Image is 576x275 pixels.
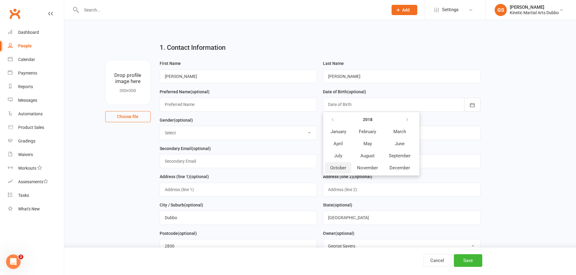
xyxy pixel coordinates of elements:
button: July [325,150,351,161]
button: March [384,126,416,137]
label: Secondary Email [160,145,211,152]
div: Dashboard [18,30,39,35]
div: Kinetic Martial Arts Dubbo [510,10,559,15]
span: February [359,129,376,134]
span: 2 [18,254,23,259]
a: What's New [8,202,64,216]
span: September [389,153,411,158]
div: [PERSON_NAME] [510,5,559,10]
a: Gradings [8,134,64,148]
button: June [384,138,416,149]
div: Reports [18,84,33,89]
spang: (optional) [353,174,372,179]
spang: (optional) [178,231,197,236]
button: February [352,126,383,137]
span: November [357,165,378,171]
span: June [395,141,405,146]
h2: 1. Contact Information [160,44,480,51]
input: Secondary Email [160,154,317,168]
a: Assessments [8,175,64,189]
label: State [323,202,352,208]
input: First Name [160,69,317,83]
a: Workouts [8,161,64,175]
span: March [393,129,406,134]
input: Postcode [160,239,317,253]
spang: (optional) [192,146,211,151]
div: Workouts [18,166,36,171]
label: City / Suburb [160,202,203,208]
div: Product Sales [18,125,44,130]
span: April [334,141,343,146]
span: January [330,129,346,134]
div: Waivers [18,152,33,157]
span: August [360,153,375,158]
input: State [323,211,480,225]
button: September [384,150,416,161]
button: December [384,162,416,174]
label: Date of Birth [323,88,366,95]
span: Settings [442,3,459,17]
a: Clubworx [7,6,22,21]
div: Automations [18,111,43,116]
a: People [8,39,64,53]
label: Last Name [323,60,344,67]
button: November [352,162,383,174]
button: May [352,138,383,149]
button: April [325,138,351,149]
button: October [325,162,351,174]
button: Cancel [423,254,451,267]
button: Add [392,5,417,15]
div: Payments [18,71,37,75]
button: Save [454,254,482,267]
span: December [389,165,410,171]
label: First Name [160,60,181,67]
a: Product Sales [8,121,64,134]
span: Add [402,8,410,12]
input: Search... [80,6,384,14]
spang: (optional) [184,203,203,207]
label: Postcode [160,230,197,237]
label: Gender [160,117,193,123]
input: City / Suburb [160,211,317,225]
span: July [334,153,342,158]
iframe: Intercom live chat [6,254,21,269]
spang: (optional) [174,118,193,123]
input: Address (line 1) [160,183,317,197]
span: May [363,141,372,146]
spang: (optional) [333,203,352,207]
label: Address (line 1) [160,173,209,180]
div: GS [495,4,507,16]
a: Reports [8,80,64,94]
a: Automations [8,107,64,121]
spang: (optional) [190,89,210,94]
input: Preferred Name [160,98,317,111]
div: Gradings [18,139,35,143]
a: Dashboard [8,26,64,39]
a: Calendar [8,53,64,66]
label: Address (line 2) [323,173,372,180]
label: Preferred Name [160,88,210,95]
a: Waivers [8,148,64,161]
span: October [330,165,346,171]
div: Tasks [18,193,29,198]
div: Assessments [18,179,48,184]
spang: (optional) [335,231,354,236]
a: Tasks [8,189,64,202]
div: Calendar [18,57,35,62]
strong: 2018 [363,117,373,122]
input: Last Name [323,69,480,83]
input: Address (line 2) [323,183,480,197]
a: Messages [8,94,64,107]
spang: (optional) [190,174,209,179]
div: What's New [18,206,40,211]
label: Owner [323,230,354,237]
div: People [18,43,32,48]
spang: (optional) [347,89,366,94]
div: Messages [18,98,37,103]
button: August [352,150,383,161]
button: January [325,126,351,137]
button: Choose file [105,111,151,122]
a: Payments [8,66,64,80]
